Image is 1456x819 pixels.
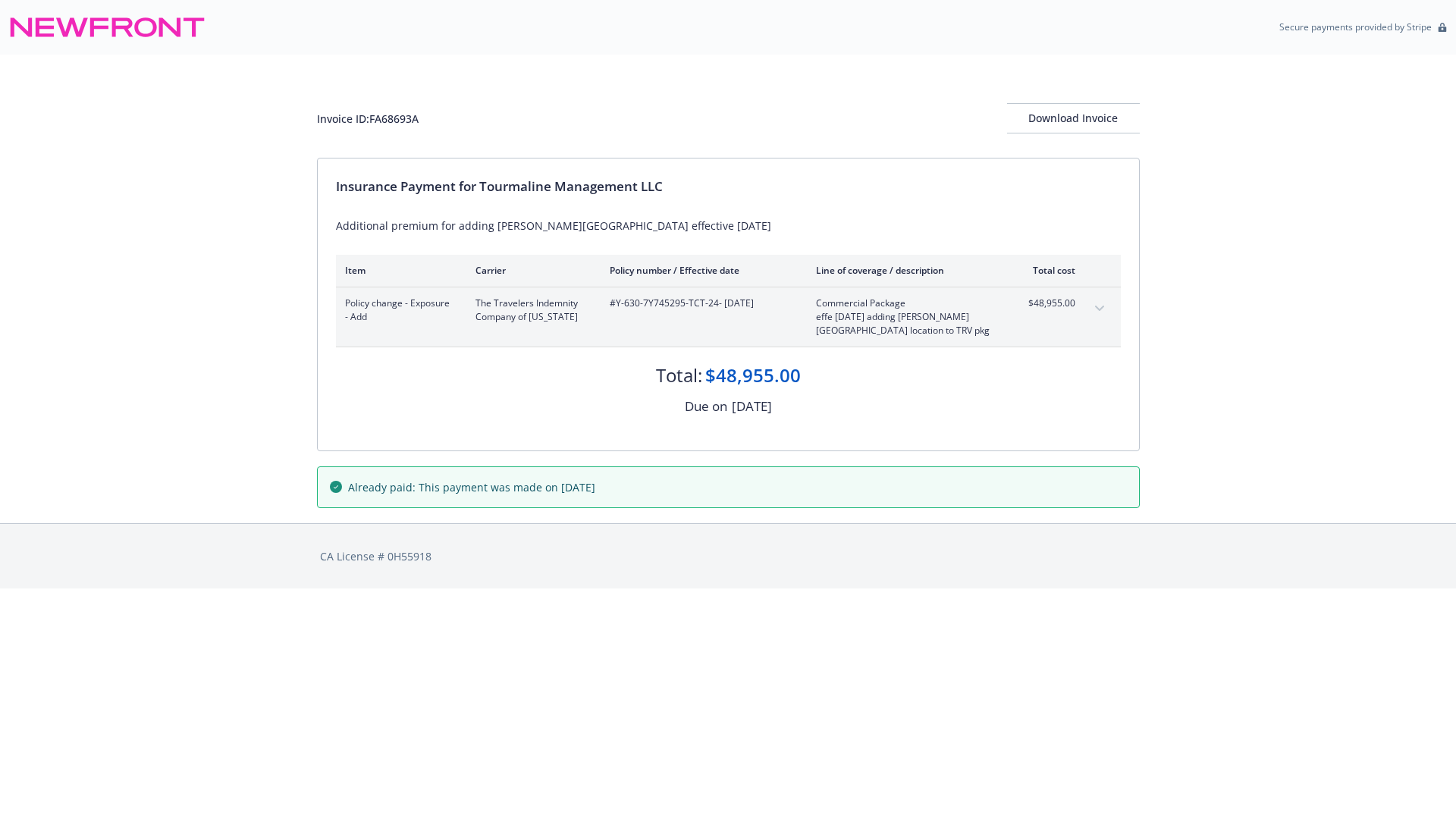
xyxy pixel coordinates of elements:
[816,297,994,310] span: Commercial Package
[816,264,994,277] div: Line of coverage / description
[656,362,702,388] div: Total:
[345,297,451,324] span: Policy change - Exposure - Add
[475,297,585,324] span: The Travelers Indemnity Company of [US_STATE]
[336,218,1121,234] div: Additional premium for adding [PERSON_NAME][GEOGRAPHIC_DATA] effective [DATE]
[345,264,451,277] div: Item
[1007,103,1140,133] button: Download Invoice
[816,310,994,337] span: effe [DATE] adding [PERSON_NAME][GEOGRAPHIC_DATA] location to TRV pkg
[336,287,1121,347] div: Policy change - Exposure - AddThe Travelers Indemnity Company of [US_STATE]#Y-630-7Y745295-TCT-24...
[1018,297,1075,310] span: $48,955.00
[1018,264,1075,277] div: Total cost
[336,177,1121,196] div: Insurance Payment for Tourmaline Management LLC
[475,264,585,277] div: Carrier
[610,264,792,277] div: Policy number / Effective date
[1279,20,1432,33] p: Secure payments provided by Stripe
[1087,297,1112,321] button: expand content
[705,362,801,388] div: $48,955.00
[610,297,792,310] span: #Y-630-7Y745295-TCT-24 - [DATE]
[816,297,994,337] span: Commercial Packageeffe [DATE] adding [PERSON_NAME][GEOGRAPHIC_DATA] location to TRV pkg
[348,479,595,495] span: Already paid: This payment was made on [DATE]
[320,548,1137,564] div: CA License # 0H55918
[732,397,772,416] div: [DATE]
[1007,104,1140,133] div: Download Invoice
[685,397,727,416] div: Due on
[317,111,419,127] div: Invoice ID: FA68693A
